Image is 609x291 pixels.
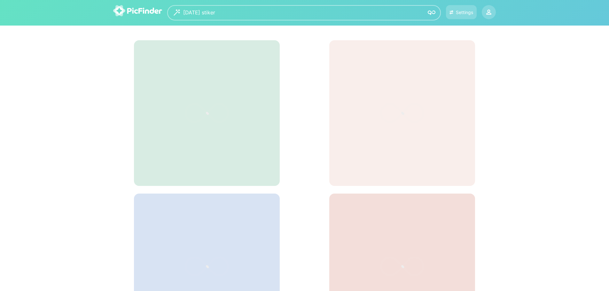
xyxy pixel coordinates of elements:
[174,9,180,16] img: wizard.svg
[428,9,435,17] img: icon-search.svg
[113,5,162,16] img: logo-picfinder-white-transparent.svg
[456,10,473,15] div: Settings
[446,5,477,19] button: Settings
[449,10,454,15] img: icon-settings.svg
